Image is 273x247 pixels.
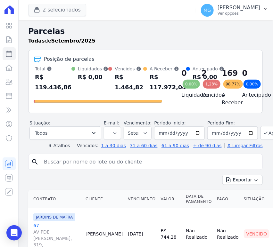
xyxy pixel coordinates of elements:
div: Vencidos [115,66,143,72]
button: Exportar [222,175,263,185]
a: + de 90 dias [193,143,222,148]
div: A Receber [150,66,186,72]
a: [DATE] [128,231,143,236]
div: 0 [242,68,252,78]
th: Data de Pagamento [183,190,214,208]
h4: Liquidados [181,91,191,99]
th: Contrato [28,190,83,208]
div: 0 [181,68,191,78]
i: search [31,158,39,166]
strong: Setembro/2025 [51,38,95,44]
p: Ver opções [218,11,260,16]
div: 0,00% [244,80,261,89]
div: R$ 119.436,86 [35,72,71,92]
div: Liquidados [78,66,109,72]
div: 169 [222,68,232,78]
label: Vencimento: [124,120,152,125]
label: Vencidos: [74,143,98,148]
span: JARDINS DE MAFRA [33,213,75,221]
div: R$ 117.972,04 [150,72,186,92]
p: [PERSON_NAME] [218,4,260,11]
label: Situação: [29,120,50,125]
div: 1,23% [203,80,220,89]
th: Pago [214,190,241,208]
div: Open Intercom Messenger [6,225,22,241]
h4: Antecipado [242,91,252,99]
button: Todos [29,126,101,140]
div: 2 [202,68,211,78]
div: Posição de parcelas [44,55,95,63]
span: MG [204,8,211,12]
a: 31 a 60 dias [130,143,157,148]
h4: Vencidos [202,91,211,99]
div: R$ 0,00 [78,72,109,82]
input: Buscar por nome do lote ou do cliente [40,155,260,168]
th: Valor [158,190,183,208]
label: E-mail: [104,120,120,125]
div: Total [35,66,71,72]
p: de [28,37,95,45]
a: ✗ Limpar Filtros [224,143,263,148]
span: Todos [35,129,47,137]
button: MG [PERSON_NAME] Ver opções [196,1,273,19]
strong: Todas [28,38,45,44]
h2: Parcelas [28,26,263,37]
div: 98,77% [223,80,243,89]
th: Cliente [83,190,125,208]
div: 0,00% [183,80,200,89]
label: ↯ Atalhos [48,143,70,148]
label: Período Inicío: [154,120,186,125]
button: 2 selecionados [28,4,86,16]
h4: A Receber [222,91,232,107]
a: 1 a 30 dias [101,143,126,148]
div: R$ 1.464,82 [115,72,143,92]
label: Período Fim: [207,120,258,126]
th: Vencimento [125,190,158,208]
a: 61 a 90 dias [161,143,189,148]
div: Vencido [244,229,270,238]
